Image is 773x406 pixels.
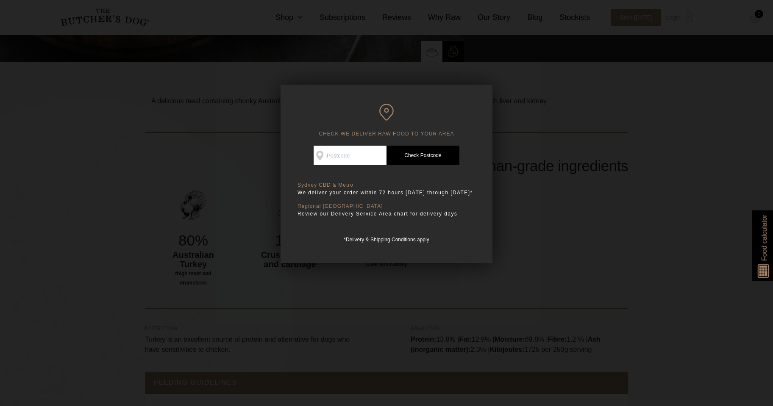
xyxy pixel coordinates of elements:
[298,210,475,218] p: Review our Delivery Service Area chart for delivery days
[314,146,386,165] input: Postcode
[298,182,475,188] p: Sydney CBD & Metro
[759,215,769,261] span: Food calculator
[344,235,429,243] a: *Delivery & Shipping Conditions apply
[386,146,459,165] a: Check Postcode
[298,188,475,197] p: We deliver your order within 72 hours [DATE] through [DATE]*
[298,104,475,137] h6: CHECK WE DELIVER RAW FOOD TO YOUR AREA
[298,203,475,210] p: Regional [GEOGRAPHIC_DATA]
